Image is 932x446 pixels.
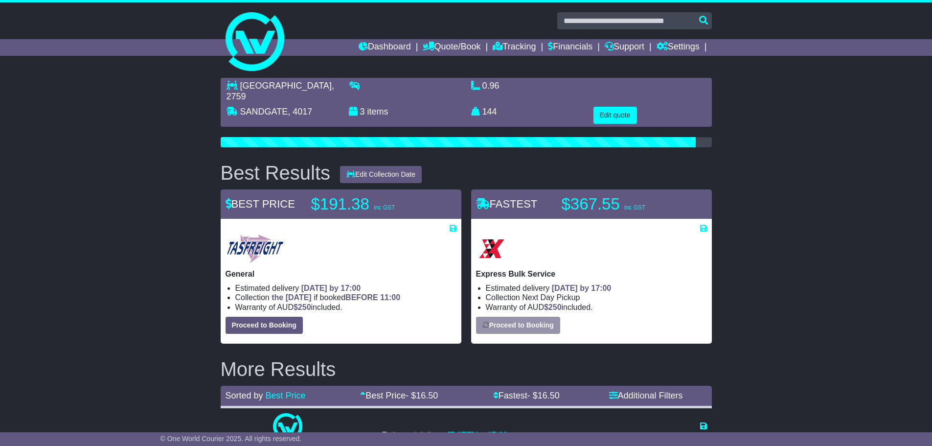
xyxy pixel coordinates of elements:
[538,391,560,400] span: 16.50
[476,317,560,334] button: Proceed to Booking
[345,293,378,302] span: BEFORE
[624,204,645,211] span: inc GST
[360,391,438,400] a: Best Price- $16.50
[486,283,707,293] li: Estimated delivery
[216,162,336,184] div: Best Results
[605,39,644,56] a: Support
[416,391,438,400] span: 16.50
[493,391,560,400] a: Fastest- $16.50
[360,107,365,117] span: 3
[226,317,303,334] button: Proceed to Booking
[298,303,311,311] span: 250
[221,358,712,380] h2: More Results
[548,303,562,311] span: 250
[657,39,700,56] a: Settings
[227,81,334,101] span: , 2759
[374,204,395,211] span: inc GST
[493,39,536,56] a: Tracking
[226,198,295,210] span: BEST PRICE
[226,391,263,400] span: Sorted by
[527,391,560,400] span: - $
[240,81,332,91] span: [GEOGRAPHIC_DATA]
[301,284,361,292] span: [DATE] by 17:00
[226,233,285,264] img: Tasfreight: General
[367,107,388,117] span: items
[160,435,302,443] span: © One World Courier 2025. All rights reserved.
[476,233,507,264] img: Border Express: Express Bulk Service
[235,293,456,302] li: Collection
[340,166,422,183] button: Edit Collection Date
[482,107,497,117] span: 144
[382,430,507,440] li: Estimated delivery
[448,431,507,439] span: [DATE] by 17:00
[272,293,400,302] span: if booked
[272,293,311,302] span: the [DATE]
[552,284,612,292] span: [DATE] by 17:00
[359,39,411,56] a: Dashboard
[266,391,306,400] a: Best Price
[288,107,312,117] span: , 4017
[226,269,456,279] p: General
[273,413,302,443] img: One World Courier: Same Day Nationwide(quotes take 0.5-1 hour)
[522,293,580,302] span: Next Day Pickup
[476,269,707,279] p: Express Bulk Service
[235,303,456,312] li: Warranty of AUD included.
[544,303,562,311] span: $
[423,39,480,56] a: Quote/Book
[476,198,538,210] span: FASTEST
[486,293,707,302] li: Collection
[311,194,433,214] p: $191.38
[548,39,592,56] a: Financials
[486,303,707,312] li: Warranty of AUD included.
[562,194,684,214] p: $367.55
[294,303,311,311] span: $
[406,391,438,400] span: - $
[380,293,400,302] span: 11:00
[593,107,637,124] button: Edit quote
[240,107,288,117] span: SANDGATE
[235,283,456,293] li: Estimated delivery
[482,81,500,91] span: 0.96
[609,391,683,400] a: Additional Filters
